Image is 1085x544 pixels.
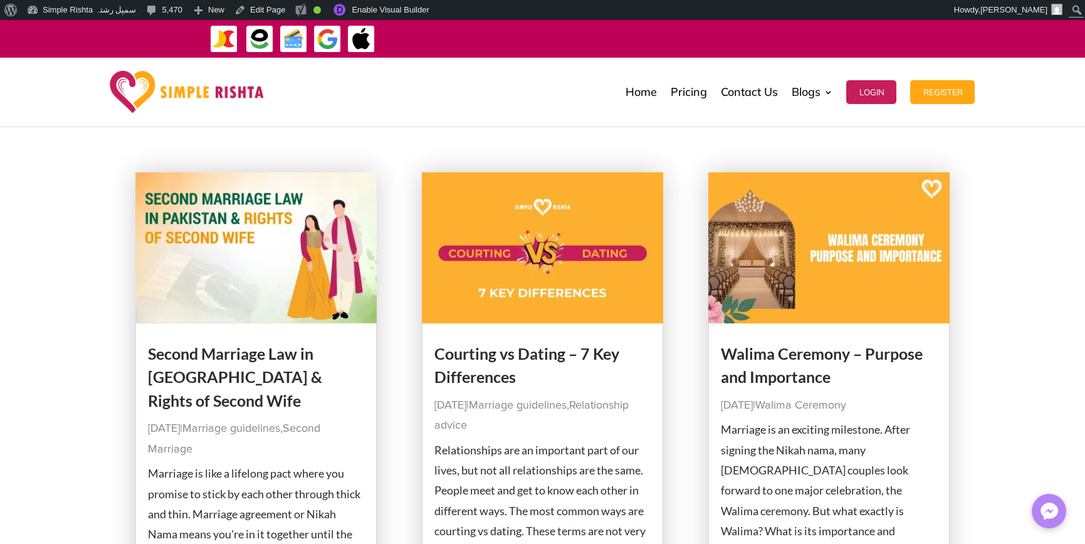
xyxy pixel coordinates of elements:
[434,344,619,387] a: Courting vs Dating – 7 Key Differences
[182,423,280,434] a: Marriage guidelines
[148,419,365,459] p: | ,
[910,61,975,123] a: Register
[910,80,975,104] button: Register
[980,5,1047,14] span: [PERSON_NAME]
[313,6,321,14] div: Good
[246,25,274,53] img: EasyPaisa-icon
[670,61,706,123] a: Pricing
[469,400,567,411] a: Marriage guidelines
[791,61,832,123] a: Blogs
[846,80,896,104] button: Login
[721,400,753,411] span: [DATE]
[422,172,664,323] img: Courting vs Dating – 7 Key Differences
[210,25,238,53] img: JazzCash-icon
[708,172,950,323] img: Walima Ceremony – Purpose and Importance
[148,423,320,454] a: Second Marriage
[625,61,656,123] a: Home
[721,344,923,387] a: Walima Ceremony – Purpose and Importance
[148,344,322,410] a: Second Marriage Law in [GEOGRAPHIC_DATA] & Rights of Second Wife
[280,25,308,53] img: Credit Cards
[148,423,180,434] span: [DATE]
[721,395,938,416] p: |
[434,400,466,411] span: [DATE]
[313,25,342,53] img: GooglePay-icon
[135,172,377,323] img: Second Marriage Law in Pakistan & Rights of Second Wife
[434,395,651,436] p: | ,
[347,25,375,53] img: ApplePay-icon
[755,400,846,411] a: Walima Ceremony
[1037,499,1062,524] img: Messenger
[846,61,896,123] a: Login
[720,61,777,123] a: Contact Us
